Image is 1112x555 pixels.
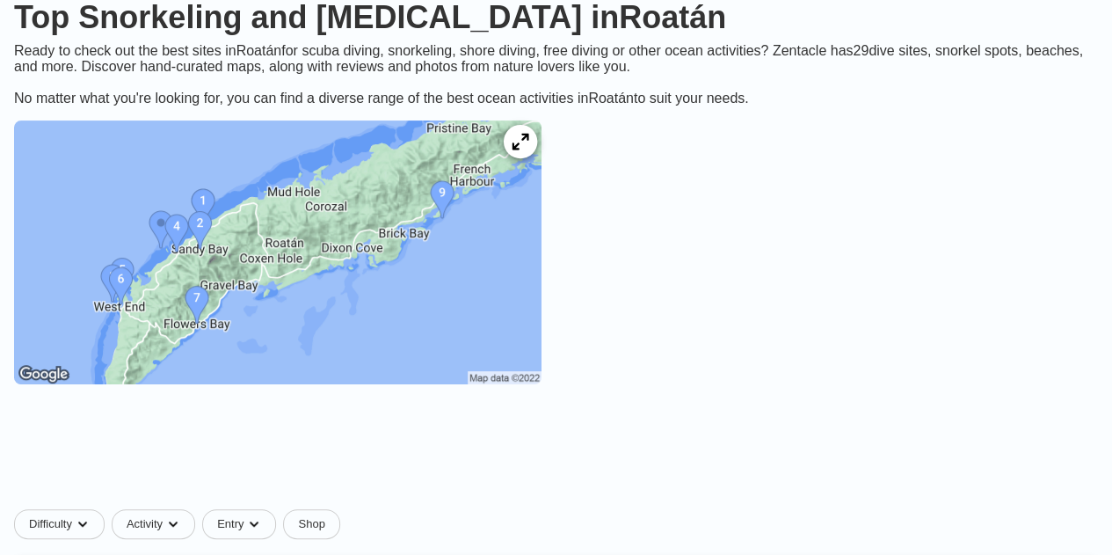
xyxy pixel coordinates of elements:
[247,517,261,531] img: dropdown caret
[29,517,72,531] span: Difficulty
[166,517,180,531] img: dropdown caret
[112,509,202,539] button: Activitydropdown caret
[76,517,90,531] img: dropdown caret
[14,120,541,384] img: Roatán dive site map
[283,509,339,539] a: Shop
[130,416,983,495] iframe: Advertisement
[14,509,112,539] button: Difficultydropdown caret
[202,509,283,539] button: Entrydropdown caret
[127,517,163,531] span: Activity
[217,517,243,531] span: Entry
